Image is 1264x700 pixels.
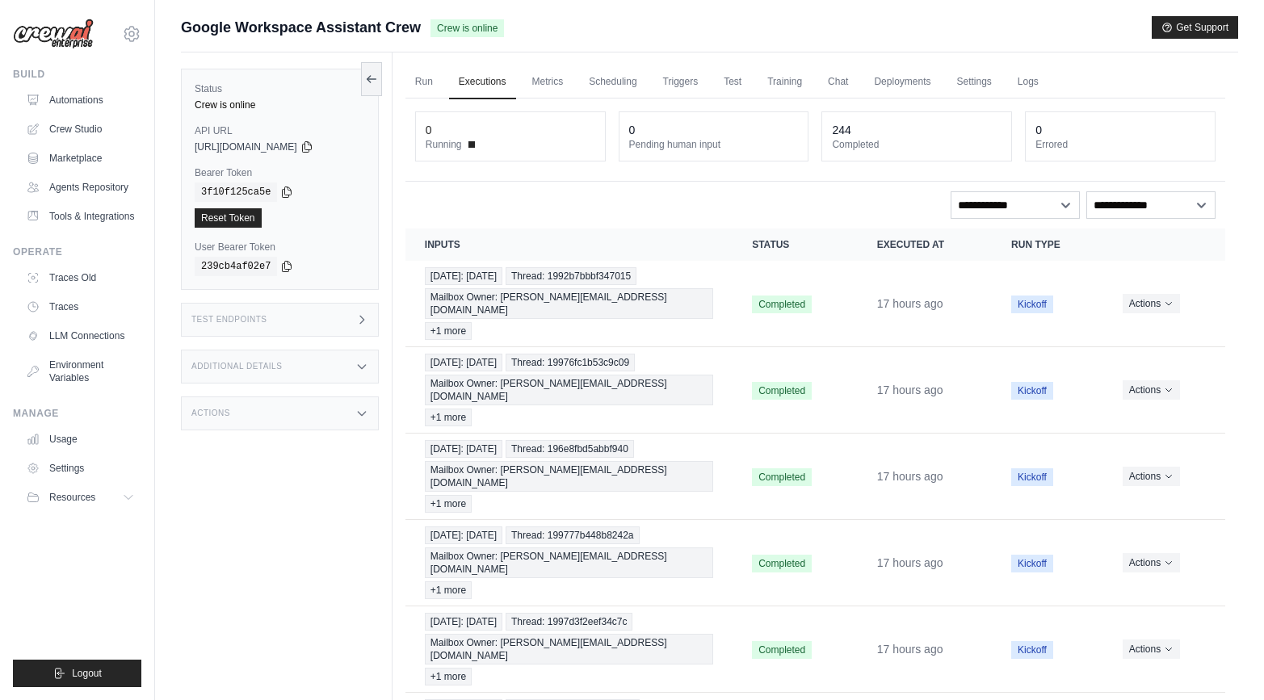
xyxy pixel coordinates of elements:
span: Resources [49,491,95,504]
div: 244 [832,122,850,138]
time: September 24, 2025 at 15:48 PDT [877,384,943,396]
span: +1 more [425,495,472,513]
th: Executed at [858,228,992,261]
a: View execution details for Today [425,613,713,685]
label: API URL [195,124,365,137]
a: Tools & Integrations [19,203,141,229]
span: Mailbox Owner: [PERSON_NAME][EMAIL_ADDRESS][DOMAIN_NAME] [425,634,713,664]
button: Actions for execution [1123,553,1180,572]
span: Google Workspace Assistant Crew [181,16,421,39]
button: Logout [13,660,141,687]
time: September 24, 2025 at 15:48 PDT [877,470,943,483]
a: Triggers [653,65,708,99]
span: [DATE]: [DATE] [425,267,502,285]
span: Thread: 1997d3f2eef34c7c [506,613,632,631]
time: September 24, 2025 at 15:48 PDT [877,556,943,569]
label: Bearer Token [195,166,365,179]
span: Mailbox Owner: [PERSON_NAME][EMAIL_ADDRESS][DOMAIN_NAME] [425,547,713,578]
a: Agents Repository [19,174,141,200]
time: September 24, 2025 at 15:48 PDT [877,297,943,310]
time: September 24, 2025 at 15:48 PDT [877,643,943,656]
a: View execution details for Today [425,440,713,513]
a: Deployments [864,65,940,99]
span: Thread: 199777b448b8242a [506,526,639,544]
span: Kickoff [1011,555,1053,572]
th: Run Type [992,228,1103,261]
span: +1 more [425,322,472,340]
h3: Actions [191,409,230,418]
span: Kickoff [1011,296,1053,313]
code: 3f10f125ca5e [195,182,277,202]
a: Traces Old [19,265,141,291]
span: [DATE]: [DATE] [425,354,502,371]
a: Crew Studio [19,116,141,142]
span: Kickoff [1011,382,1053,400]
span: Completed [752,296,812,313]
span: Crew is online [430,19,504,37]
span: Mailbox Owner: [PERSON_NAME][EMAIL_ADDRESS][DOMAIN_NAME] [425,375,713,405]
a: Usage [19,426,141,452]
div: 0 [426,122,432,138]
span: Running [426,138,462,151]
span: [URL][DOMAIN_NAME] [195,140,297,153]
span: [DATE]: [DATE] [425,613,502,631]
a: LLM Connections [19,323,141,349]
span: Thread: 196e8fbd5abbf940 [506,440,634,458]
span: [DATE]: [DATE] [425,526,502,544]
div: Manage [13,407,141,420]
span: Completed [752,555,812,572]
div: Crew is online [195,99,365,111]
span: Completed [752,382,812,400]
a: View execution details for Today [425,354,713,426]
img: Logo [13,19,94,49]
a: Metrics [523,65,573,99]
label: Status [195,82,365,95]
span: Logout [72,667,102,680]
a: Marketplace [19,145,141,171]
dt: Completed [832,138,1002,151]
a: Automations [19,87,141,113]
button: Actions for execution [1123,467,1180,486]
span: +1 more [425,668,472,685]
button: Actions for execution [1123,294,1180,313]
a: Reset Token [195,208,262,228]
a: Settings [947,65,1001,99]
a: Chat [818,65,858,99]
a: Logs [1008,65,1048,99]
a: Settings [19,455,141,481]
span: Completed [752,641,812,659]
h3: Test Endpoints [191,315,267,325]
button: Resources [19,484,141,510]
a: Scheduling [579,65,646,99]
a: Run [405,65,443,99]
div: 0 [629,122,636,138]
button: Actions for execution [1123,639,1180,659]
a: Traces [19,294,141,320]
code: 239cb4af02e7 [195,257,277,276]
dt: Pending human input [629,138,799,151]
a: View execution details for Today [425,526,713,599]
span: Mailbox Owner: [PERSON_NAME][EMAIL_ADDRESS][DOMAIN_NAME] [425,288,713,319]
div: 0 [1035,122,1042,138]
button: Actions for execution [1123,380,1180,400]
span: Thread: 19976fc1b53c9c09 [506,354,635,371]
span: Kickoff [1011,468,1053,486]
a: Environment Variables [19,352,141,391]
a: Training [758,65,812,99]
span: Kickoff [1011,641,1053,659]
span: Mailbox Owner: [PERSON_NAME][EMAIL_ADDRESS][DOMAIN_NAME] [425,461,713,492]
span: [DATE]: [DATE] [425,440,502,458]
span: Completed [752,468,812,486]
h3: Additional Details [191,362,282,371]
span: Thread: 1992b7bbbf347015 [506,267,636,285]
th: Status [733,228,858,261]
a: View execution details for Today [425,267,713,340]
span: +1 more [425,409,472,426]
div: Build [13,68,141,81]
a: Executions [449,65,516,99]
span: +1 more [425,581,472,599]
th: Inputs [405,228,733,261]
button: Get Support [1152,16,1238,39]
a: Test [714,65,751,99]
dt: Errored [1035,138,1205,151]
